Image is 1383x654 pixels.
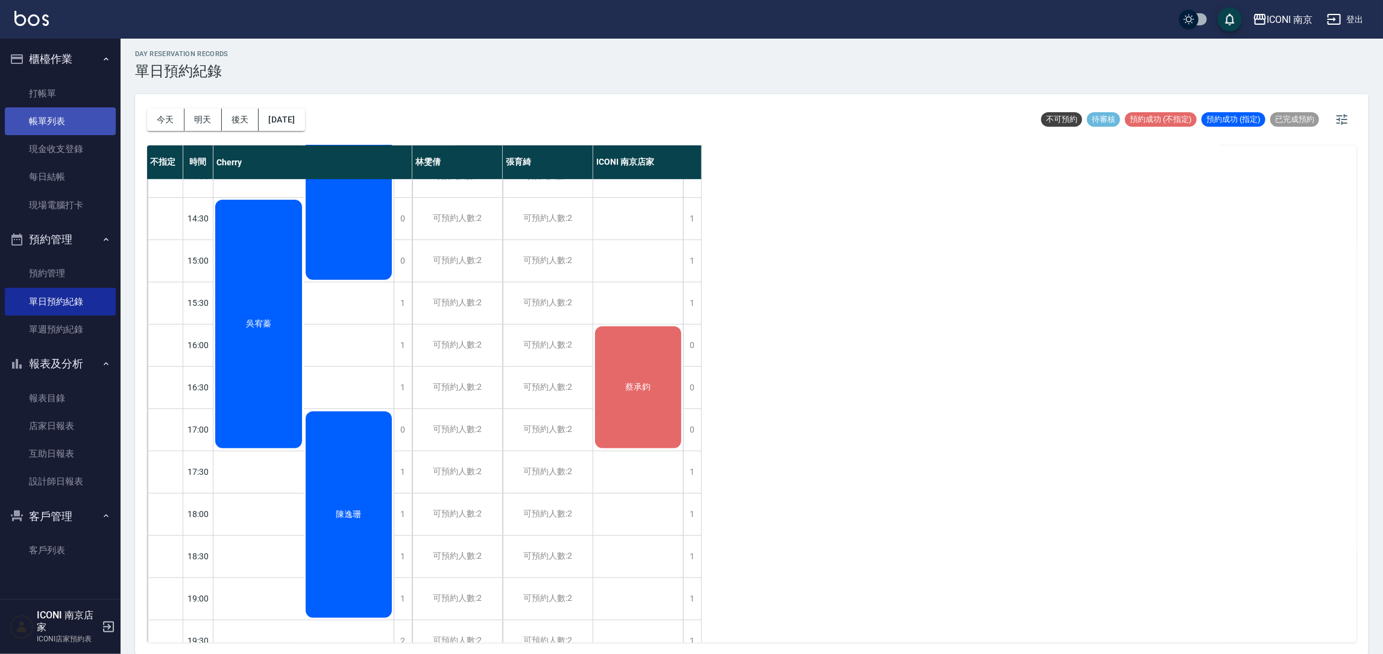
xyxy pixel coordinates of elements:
div: 可預約人數:2 [503,494,593,535]
span: 待審核 [1087,114,1120,125]
div: 1 [394,494,412,535]
div: 14:30 [183,197,213,240]
button: 客戶管理 [5,501,116,532]
a: 每日結帳 [5,163,116,191]
div: 時間 [183,145,213,179]
span: 預約成功 (指定) [1202,114,1265,125]
div: 可預約人數:2 [412,240,502,282]
a: 單週預約紀錄 [5,316,116,343]
div: ICONI 南京 [1267,12,1313,27]
div: 1 [683,494,701,535]
div: 可預約人數:2 [412,536,502,577]
button: [DATE] [259,109,304,131]
a: 報表目錄 [5,384,116,412]
div: 16:00 [183,324,213,366]
a: 現場電腦打卡 [5,191,116,219]
img: Person [10,615,34,639]
button: 明天 [184,109,222,131]
button: 報表及分析 [5,348,116,379]
div: 可預約人數:2 [412,367,502,408]
div: 可預約人數:2 [412,325,502,366]
button: 預約管理 [5,224,116,255]
div: 1 [683,451,701,493]
button: ICONI 南京 [1248,7,1318,32]
div: Cherry [213,145,412,179]
a: 帳單列表 [5,107,116,135]
div: 0 [683,325,701,366]
div: 0 [394,409,412,451]
div: 0 [683,409,701,451]
span: 吳宥蓁 [244,319,274,329]
button: 登出 [1322,8,1369,31]
div: 可預約人數:2 [503,536,593,577]
div: 可預約人數:2 [503,367,593,408]
p: ICONI店家預約表 [37,633,98,644]
div: 15:00 [183,240,213,282]
div: 1 [394,325,412,366]
div: 0 [683,367,701,408]
div: 16:30 [183,366,213,408]
div: 1 [683,536,701,577]
div: 19:00 [183,577,213,620]
div: 0 [394,240,412,282]
button: 櫃檯作業 [5,43,116,75]
div: 可預約人數:2 [503,240,593,282]
div: 張育綺 [503,145,593,179]
a: 客戶列表 [5,536,116,564]
a: 設計師日報表 [5,468,116,495]
div: 可預約人數:2 [412,494,502,535]
button: 後天 [222,109,259,131]
img: Logo [14,11,49,26]
div: 可預約人數:2 [503,451,593,493]
div: 可預約人數:2 [412,282,502,324]
a: 預約管理 [5,259,116,287]
div: 可預約人數:2 [412,409,502,451]
div: 可預約人數:2 [503,282,593,324]
div: 1 [683,578,701,620]
div: ICONI 南京店家 [593,145,702,179]
div: 1 [394,282,412,324]
span: 蔡承鈞 [623,382,654,393]
span: 已完成預約 [1270,114,1319,125]
span: 陳逸珊 [333,509,364,520]
div: 17:00 [183,408,213,451]
div: 可預約人數:2 [412,198,502,240]
div: 可預約人數:2 [503,325,593,366]
div: 1 [683,240,701,282]
div: 18:00 [183,493,213,535]
div: 15:30 [183,282,213,324]
a: 互助日報表 [5,440,116,468]
div: 0 [394,198,412,240]
div: 1 [394,367,412,408]
a: 打帳單 [5,80,116,107]
button: save [1218,7,1242,31]
div: 可預約人數:2 [503,578,593,620]
div: 可預約人數:2 [503,198,593,240]
span: 預約成功 (不指定) [1125,114,1197,125]
div: 18:30 [183,535,213,577]
div: 可預約人數:2 [412,578,502,620]
div: 可預約人數:2 [503,409,593,451]
div: 1 [683,198,701,240]
a: 單日預約紀錄 [5,288,116,316]
div: 17:30 [183,451,213,493]
div: 不指定 [147,145,183,179]
button: 今天 [147,109,184,131]
a: 現金收支登錄 [5,135,116,163]
div: 1 [394,451,412,493]
div: 林雯倩 [412,145,503,179]
h2: day Reservation records [135,50,228,58]
h5: ICONI 南京店家 [37,609,98,633]
div: 1 [683,282,701,324]
h3: 單日預約紀錄 [135,63,228,80]
div: 1 [394,536,412,577]
a: 店家日報表 [5,412,116,440]
span: 不可預約 [1041,114,1082,125]
div: 1 [394,578,412,620]
div: 可預約人數:2 [412,451,502,493]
